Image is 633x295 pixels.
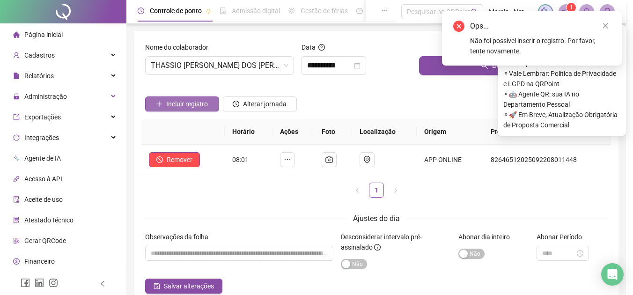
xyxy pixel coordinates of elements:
[503,89,620,110] span: ⚬ 🤖 Agente QR: sua IA no Departamento Pessoal
[470,21,611,32] div: Ops...
[453,21,464,32] span: close-circle
[503,68,620,89] span: ⚬ Vale Lembrar: Política de Privacidade e LGPD na QRPoint
[470,36,611,56] div: Não foi possível inserir o registro. Por favor, tente novamente.
[601,263,624,286] div: Open Intercom Messenger
[503,110,620,130] span: ⚬ 🚀 Em Breve, Atualização Obrigatória de Proposta Comercial
[600,21,611,31] a: Close
[602,22,609,29] span: close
